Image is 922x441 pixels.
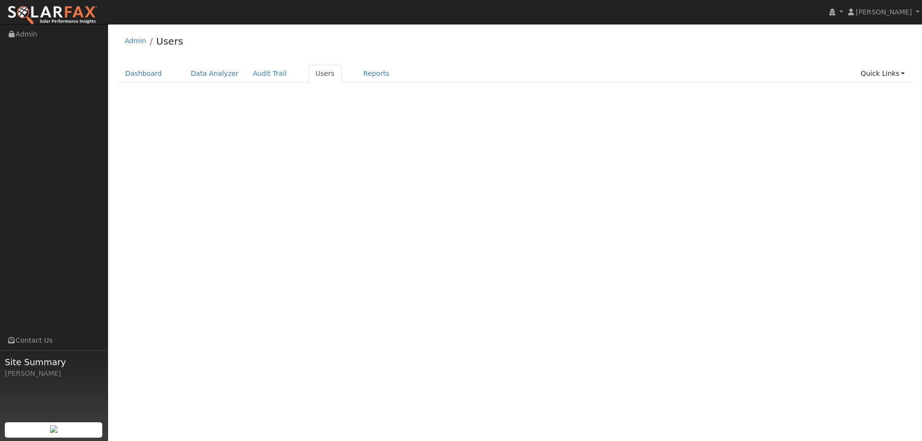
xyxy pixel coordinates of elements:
a: Users [156,36,183,47]
img: SolarFax [7,5,97,25]
a: Admin [125,37,146,45]
a: Users [308,65,342,83]
span: [PERSON_NAME] [856,8,912,16]
a: Reports [356,65,397,83]
img: retrieve [50,425,58,433]
div: [PERSON_NAME] [5,369,103,379]
a: Quick Links [853,65,912,83]
a: Audit Trail [246,65,294,83]
a: Dashboard [118,65,170,83]
a: Data Analyzer [183,65,246,83]
span: Site Summary [5,356,103,369]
